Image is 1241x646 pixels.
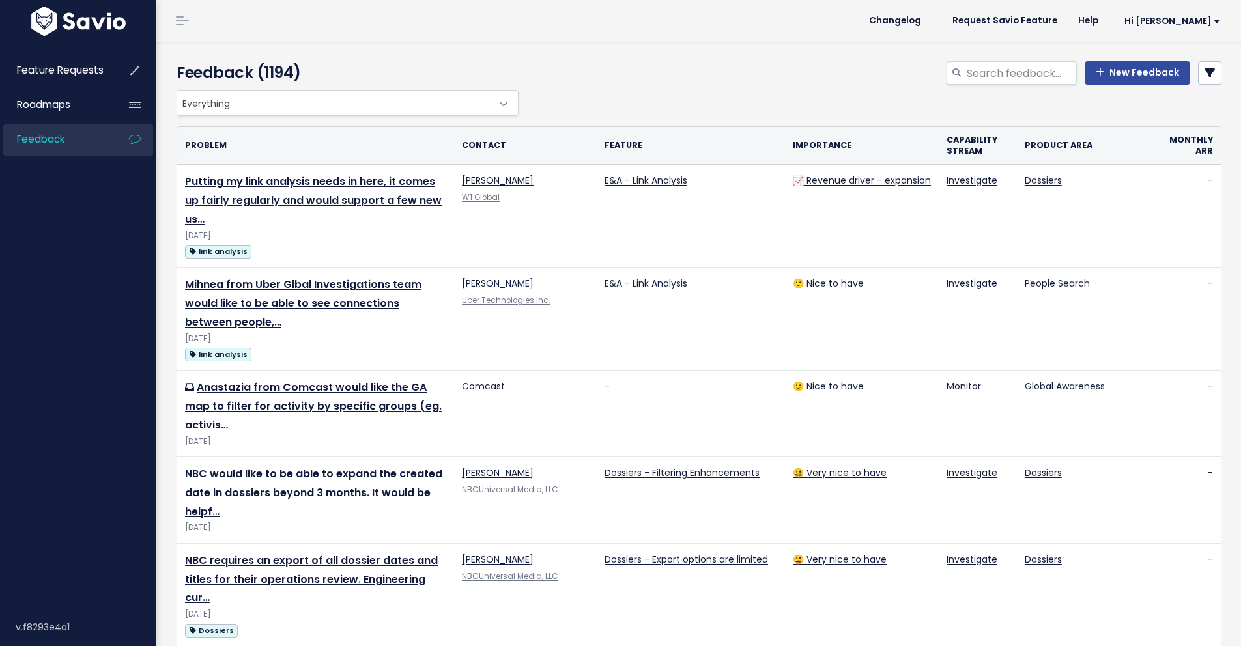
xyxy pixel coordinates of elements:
a: link analysis [185,243,251,259]
a: Dossiers - Filtering Enhancements [605,466,760,479]
a: Dossiers [1025,466,1062,479]
a: New Feedback [1085,61,1190,85]
h4: Feedback (1194) [177,61,512,85]
a: Investigate [947,553,997,566]
span: Everything [177,91,492,115]
span: link analysis [185,348,251,361]
div: [DATE] [185,332,446,346]
td: - [1156,457,1221,544]
a: Mihnea from Uber Glbal Investigations team would like to be able to see connections between people,… [185,277,421,330]
a: [PERSON_NAME] [462,466,534,479]
span: link analysis [185,245,251,259]
a: 🙂 Nice to have [793,277,864,290]
span: Feedback [17,132,64,146]
div: [DATE] [185,435,446,449]
a: Comcast [462,380,505,393]
a: Dossiers [1025,553,1062,566]
a: E&A - Link Analysis [605,174,687,187]
a: Hi [PERSON_NAME] [1109,11,1231,31]
th: Product Area [1017,127,1156,165]
a: Investigate [947,277,997,290]
span: Roadmaps [17,98,70,111]
a: NBC requires an export of all dossier dates and titles for their operations review. Engineering cur… [185,553,438,606]
a: People Search [1025,277,1090,290]
td: - [1156,268,1221,371]
div: [DATE] [185,521,446,535]
a: Roadmaps [3,90,108,120]
a: Feature Requests [3,55,108,85]
td: - [1156,371,1221,457]
a: NBCUniversal Media, LLC [462,571,558,582]
a: 😃 Very nice to have [793,466,887,479]
a: Dossiers - Export options are limited [605,553,768,566]
th: Problem [177,127,454,165]
div: [DATE] [185,229,446,243]
span: Feature Requests [17,63,104,77]
a: Feedback [3,124,108,154]
a: Investigate [947,466,997,479]
a: Request Savio Feature [942,11,1068,31]
a: Help [1068,11,1109,31]
a: NBCUniversal Media, LLC [462,484,558,495]
th: Contact [454,127,597,165]
th: Importance [785,127,939,165]
a: NBC would like to be able to expand the created date in dossiers beyond 3 months. It would be helpf… [185,466,442,519]
a: 🙂 Nice to have [793,380,864,393]
a: link analysis [185,346,251,362]
a: Putting my link analysis needs in here, it comes up fairly regularly and would support a few new us… [185,174,442,227]
span: Dossiers [185,624,238,638]
a: Investigate [947,174,997,187]
a: [PERSON_NAME] [462,277,534,290]
th: Feature [597,127,785,165]
a: 📈 Revenue driver - expansion [793,174,931,187]
a: Anastazia from Comcast would like the GA map to filter for activity by specific groups (eg. activis… [185,380,442,432]
span: Changelog [869,16,921,25]
td: - [1156,543,1221,646]
td: - [597,371,785,457]
th: Monthly ARR [1156,127,1221,165]
a: 😃 Very nice to have [793,553,887,566]
a: Uber Technologies Inc. [462,295,550,305]
span: Hi [PERSON_NAME] [1124,16,1220,26]
td: - [1156,165,1221,268]
a: Global Awareness [1025,380,1105,393]
a: Dossiers [1025,174,1062,187]
input: Search feedback... [965,61,1077,85]
a: W1 Global [462,192,500,203]
img: logo-white.9d6f32f41409.svg [28,7,129,36]
a: E&A - Link Analysis [605,277,687,290]
th: Capability stream [939,127,1017,165]
a: [PERSON_NAME] [462,174,534,187]
div: v.f8293e4a1 [16,610,156,644]
a: Monitor [947,380,981,393]
div: [DATE] [185,608,446,621]
a: [PERSON_NAME] [462,553,534,566]
span: Everything [177,90,519,116]
a: Dossiers [185,622,238,638]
